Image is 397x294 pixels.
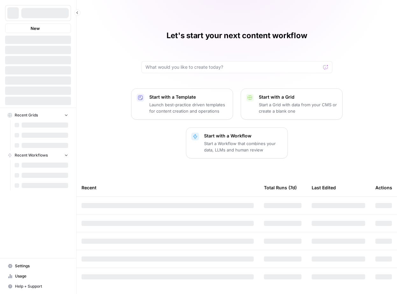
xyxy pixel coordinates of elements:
div: Total Runs (7d) [264,179,297,196]
button: New [5,24,71,33]
a: Usage [5,271,71,281]
span: Help + Support [15,283,68,289]
span: Settings [15,263,68,269]
p: Start a Workflow that combines your data, LLMs and human review [204,140,282,153]
p: Start with a Workflow [204,133,282,139]
a: Settings [5,261,71,271]
div: Last Edited [312,179,336,196]
button: Start with a WorkflowStart a Workflow that combines your data, LLMs and human review [186,127,288,158]
p: Start with a Grid [259,94,337,100]
p: Start with a Template [149,94,228,100]
h1: Let's start your next content workflow [167,31,307,41]
div: Actions [375,179,392,196]
span: Usage [15,273,68,279]
button: Help + Support [5,281,71,291]
span: Recent Grids [15,112,38,118]
p: Start a Grid with data from your CMS or create a blank one [259,101,337,114]
button: Recent Grids [5,110,71,120]
span: New [31,25,40,31]
input: What would you like to create today? [145,64,321,70]
button: Start with a TemplateLaunch best-practice driven templates for content creation and operations [131,88,233,120]
button: Recent Workflows [5,150,71,160]
button: Start with a GridStart a Grid with data from your CMS or create a blank one [241,88,343,120]
span: Recent Workflows [15,152,48,158]
div: Recent [82,179,254,196]
p: Launch best-practice driven templates for content creation and operations [149,101,228,114]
